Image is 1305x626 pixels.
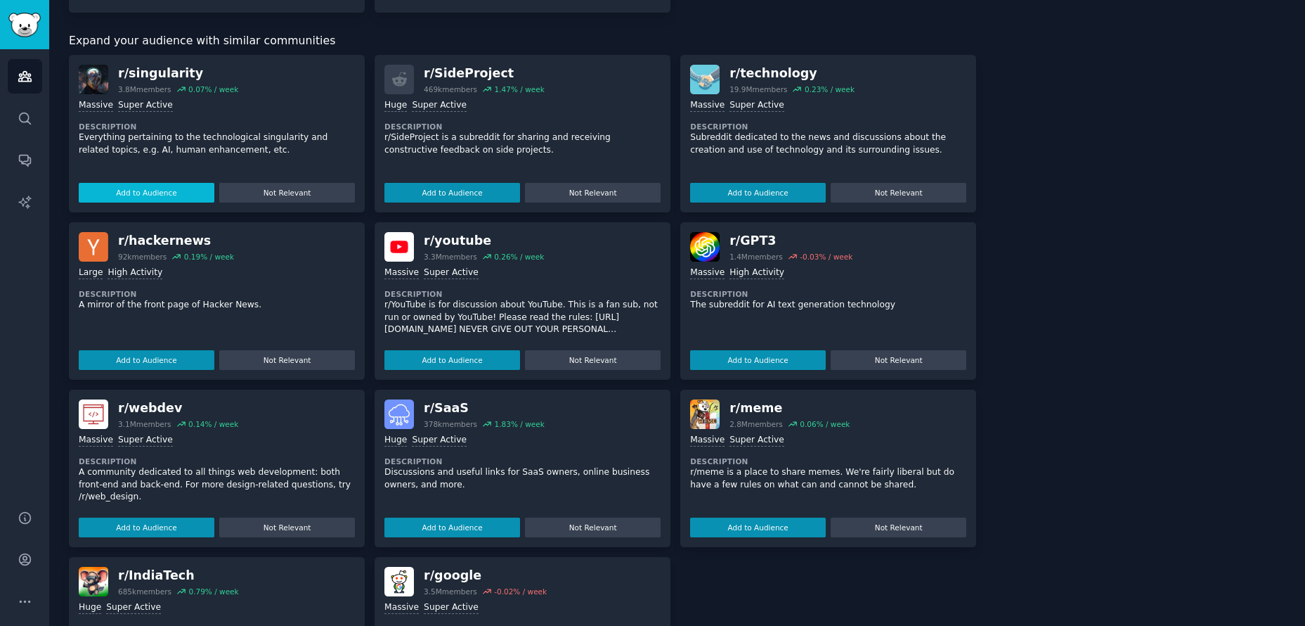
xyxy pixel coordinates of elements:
[384,183,520,203] button: Add to Audience
[494,587,547,596] div: -0.02 % / week
[219,350,355,370] button: Not Relevant
[424,252,477,262] div: 3.3M members
[424,419,477,429] div: 378k members
[729,400,850,417] div: r/ meme
[79,183,214,203] button: Add to Audience
[729,267,784,280] div: High Activity
[384,299,661,336] p: r/YouTube is for discussion about YouTube. This is a fan sub, not run or owned by YouTube! Please...
[69,32,335,50] span: Expand your audience with similar communities
[384,601,419,615] div: Massive
[424,84,477,94] div: 469k members
[729,232,852,250] div: r/ GPT3
[384,99,407,113] div: Huge
[495,84,545,94] div: 1.47 % / week
[79,289,355,299] dt: Description
[106,601,161,615] div: Super Active
[424,567,547,585] div: r/ google
[729,419,783,429] div: 2.8M members
[525,183,661,203] button: Not Relevant
[188,84,238,94] div: 0.07 % / week
[384,518,520,537] button: Add to Audience
[79,132,355,156] p: Everything pertaining to the technological singularity and related topics, e.g. AI, human enhance...
[79,518,214,537] button: Add to Audience
[79,299,355,312] p: A mirror of the front page of Hacker News.
[79,350,214,370] button: Add to Audience
[690,518,826,537] button: Add to Audience
[424,267,479,280] div: Super Active
[800,419,850,429] div: 0.06 % / week
[219,183,355,203] button: Not Relevant
[384,289,661,299] dt: Description
[690,400,720,429] img: meme
[690,122,966,132] dt: Description
[118,587,171,596] div: 685k members
[690,299,966,312] p: The subreddit for AI text generation technology
[690,456,966,466] dt: Description
[424,65,545,82] div: r/ SideProject
[729,84,787,94] div: 19.9M members
[79,434,113,447] div: Massive
[118,567,239,585] div: r/ IndiaTech
[384,466,661,491] p: Discussions and useful links for SaaS owners, online business owners, and more.
[188,419,238,429] div: 0.14 % / week
[384,122,661,132] dt: Description
[384,267,419,280] div: Massive
[79,232,108,262] img: hackernews
[424,232,544,250] div: r/ youtube
[8,13,41,37] img: GummySearch logo
[525,350,661,370] button: Not Relevant
[79,456,355,466] dt: Description
[384,434,407,447] div: Huge
[495,419,545,429] div: 1.83 % / week
[805,84,855,94] div: 0.23 % / week
[79,267,103,280] div: Large
[384,132,661,156] p: r/SideProject is a subreddit for sharing and receiving constructive feedback on side projects.
[729,99,784,113] div: Super Active
[188,587,238,596] div: 0.79 % / week
[690,267,725,280] div: Massive
[384,400,414,429] img: SaaS
[729,434,784,447] div: Super Active
[79,122,355,132] dt: Description
[118,400,238,417] div: r/ webdev
[108,267,162,280] div: High Activity
[831,350,966,370] button: Not Relevant
[384,350,520,370] button: Add to Audience
[690,289,966,299] dt: Description
[384,567,414,596] img: google
[79,99,113,113] div: Massive
[690,99,725,113] div: Massive
[690,434,725,447] div: Massive
[79,65,108,94] img: singularity
[831,518,966,537] button: Not Relevant
[690,132,966,156] p: Subreddit dedicated to the news and discussions about the creation and use of technology and its ...
[831,183,966,203] button: Not Relevant
[424,601,479,615] div: Super Active
[412,99,467,113] div: Super Active
[690,232,720,262] img: GPT3
[79,601,101,615] div: Huge
[118,84,171,94] div: 3.8M members
[79,400,108,429] img: webdev
[690,65,720,94] img: technology
[494,252,544,262] div: 0.26 % / week
[424,587,477,596] div: 3.5M members
[525,518,661,537] button: Not Relevant
[79,466,355,504] p: A community dedicated to all things web development: both front-end and back-end. For more design...
[729,65,855,82] div: r/ technology
[424,400,545,417] div: r/ SaaS
[118,419,171,429] div: 3.1M members
[118,252,167,262] div: 92k members
[690,466,966,491] p: r/meme is a place to share memes. We're fairly liberal but do have a few rules on what can and ca...
[384,456,661,466] dt: Description
[219,518,355,537] button: Not Relevant
[690,183,826,203] button: Add to Audience
[118,434,173,447] div: Super Active
[79,567,108,596] img: IndiaTech
[118,232,234,250] div: r/ hackernews
[800,252,852,262] div: -0.03 % / week
[412,434,467,447] div: Super Active
[729,252,783,262] div: 1.4M members
[384,232,414,262] img: youtube
[690,350,826,370] button: Add to Audience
